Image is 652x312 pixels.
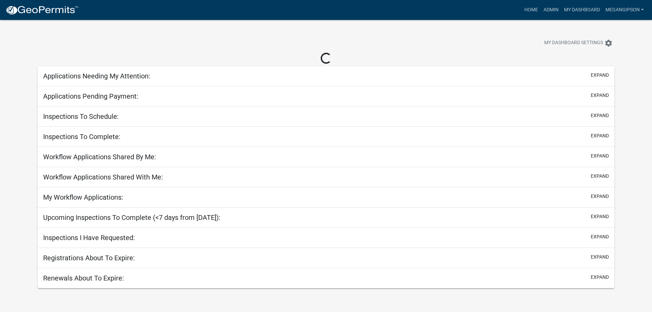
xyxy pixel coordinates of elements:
[43,193,123,201] h5: My Workflow Applications:
[43,112,119,121] h5: Inspections To Schedule:
[43,274,124,282] h5: Renewals About To Expire:
[43,133,120,141] h5: Inspections To Complete:
[603,3,647,16] a: megangipson
[591,233,609,240] button: expand
[43,92,138,100] h5: Applications Pending Payment:
[591,92,609,99] button: expand
[561,3,603,16] a: My Dashboard
[591,72,609,79] button: expand
[43,153,156,161] h5: Workflow Applications Shared By Me:
[544,39,603,47] span: My Dashboard Settings
[591,132,609,139] button: expand
[522,3,541,16] a: Home
[591,274,609,281] button: expand
[43,254,135,262] h5: Registrations About To Expire:
[591,253,609,261] button: expand
[43,173,163,181] h5: Workflow Applications Shared With Me:
[604,39,613,47] i: settings
[591,193,609,200] button: expand
[591,173,609,180] button: expand
[591,152,609,160] button: expand
[43,72,150,80] h5: Applications Needing My Attention:
[539,36,618,50] button: My Dashboard Settingssettings
[43,234,135,242] h5: Inspections I Have Requested:
[541,3,561,16] a: Admin
[43,213,220,222] h5: Upcoming Inspections To Complete (<7 days from [DATE]):
[591,213,609,220] button: expand
[591,112,609,119] button: expand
